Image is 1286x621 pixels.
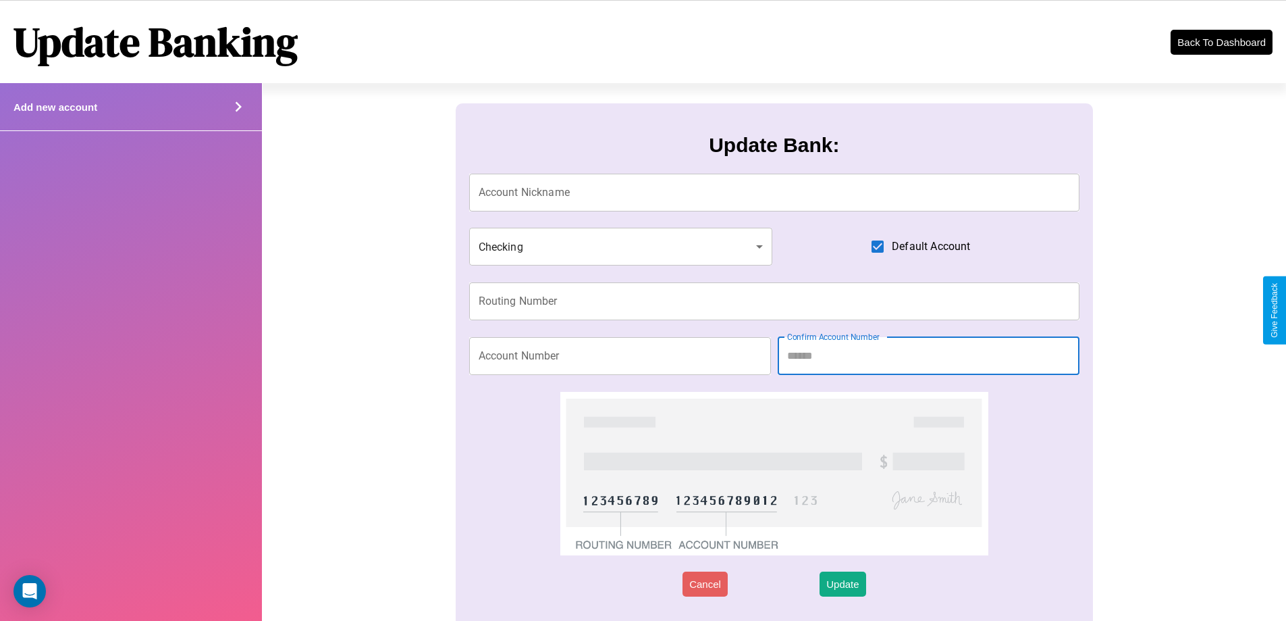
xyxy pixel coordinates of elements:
[14,575,46,607] div: Open Intercom Messenger
[469,228,773,266] div: Checking
[1171,30,1272,55] button: Back To Dashboard
[820,572,865,597] button: Update
[892,239,970,255] span: Default Account
[682,572,728,597] button: Cancel
[709,134,839,157] h3: Update Bank:
[14,14,298,70] h1: Update Banking
[787,331,880,343] label: Confirm Account Number
[1270,283,1279,338] div: Give Feedback
[14,101,97,113] h4: Add new account
[560,392,988,555] img: check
